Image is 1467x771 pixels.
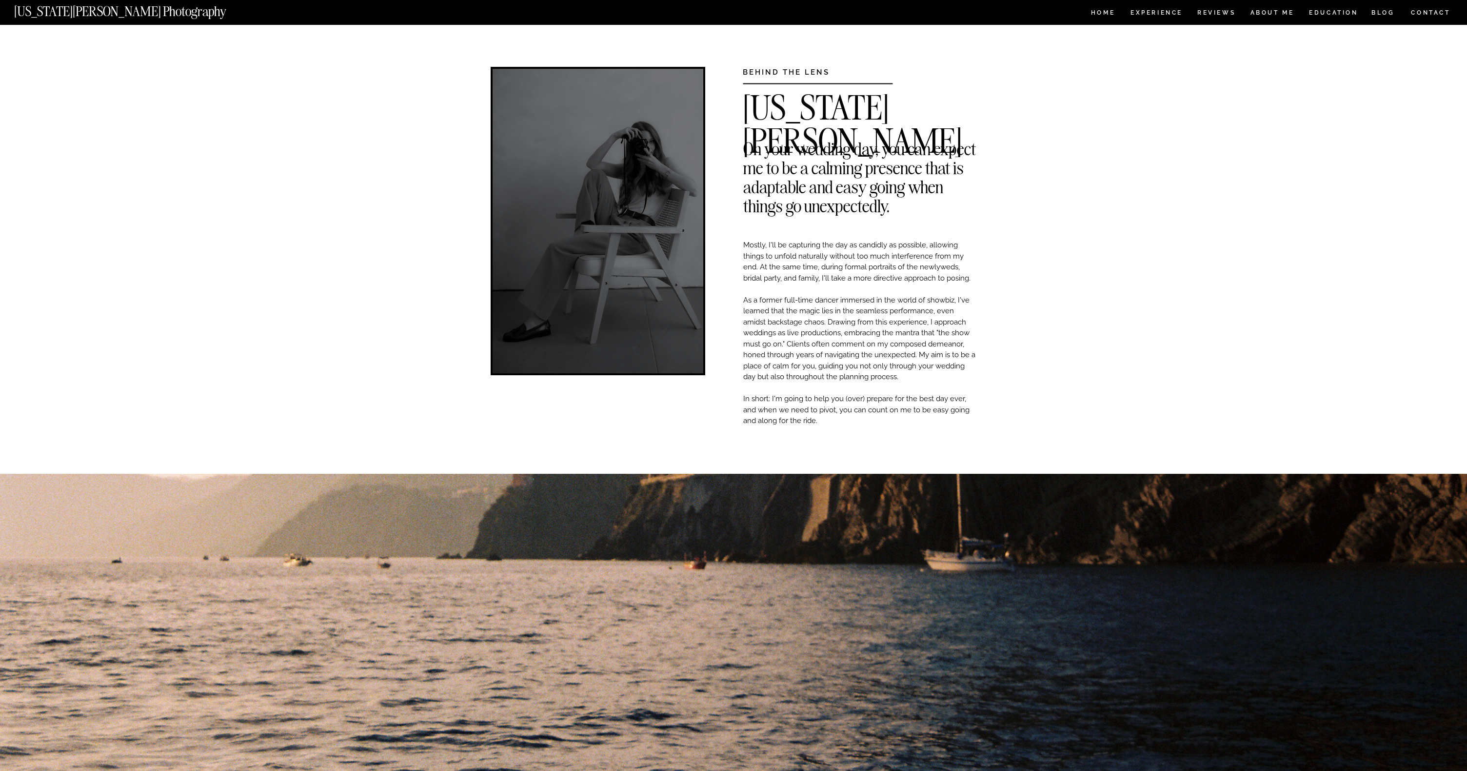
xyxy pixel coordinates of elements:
[1197,10,1234,18] a: REVIEWS
[1089,10,1117,18] a: HOME
[1371,10,1395,18] a: BLOG
[1130,10,1182,18] a: Experience
[743,91,976,106] h2: [US_STATE][PERSON_NAME]
[14,5,259,13] a: [US_STATE][PERSON_NAME] Photography
[743,240,976,498] p: Mostly, I'll be capturing the day as candidly as possible, allowing things to unfold naturally wi...
[1250,10,1294,18] a: ABOUT ME
[1410,7,1451,18] a: CONTACT
[743,139,976,154] h2: On your wedding day, you can expect me to be a calming presence that is adaptable and easy going ...
[1308,10,1359,18] a: EDUCATION
[743,67,862,74] h3: BEHIND THE LENS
